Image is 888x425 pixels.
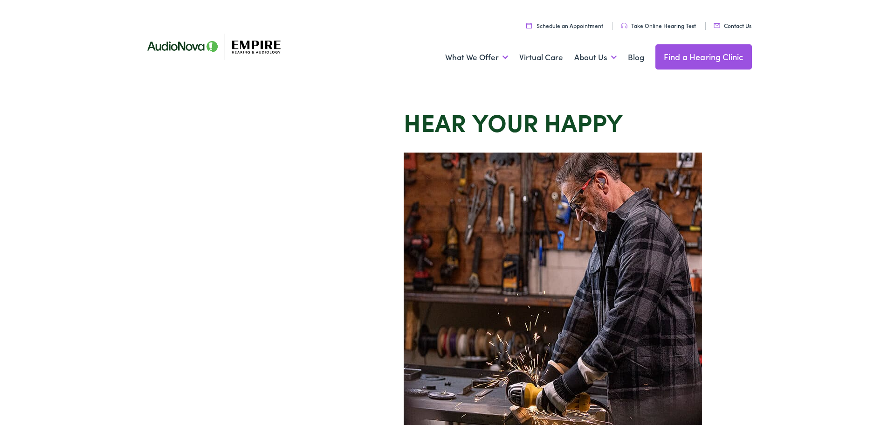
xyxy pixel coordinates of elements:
a: About Us [574,40,617,75]
img: utility icon [621,23,627,28]
a: Schedule an Appointment [526,21,603,29]
a: Blog [628,40,644,75]
strong: your Happy [472,105,623,139]
a: What We Offer [445,40,508,75]
img: utility icon [526,22,532,28]
a: Contact Us [714,21,751,29]
strong: Hear [404,105,466,139]
a: Take Online Hearing Test [621,21,696,29]
img: utility icon [714,23,720,28]
a: Find a Hearing Clinic [655,44,752,70]
a: Virtual Care [519,40,563,75]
